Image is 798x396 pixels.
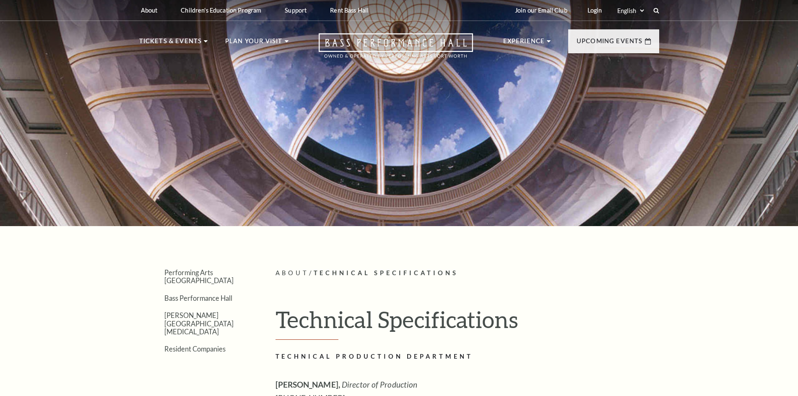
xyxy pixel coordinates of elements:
[503,36,545,51] p: Experience
[616,7,645,15] select: Select:
[164,345,226,353] a: Resident Companies
[276,352,548,373] h2: TECHNICAL PRODUCTION DEPARTMENT
[164,311,234,336] a: [PERSON_NAME][GEOGRAPHIC_DATA][MEDICAL_DATA]
[276,306,659,340] h1: Technical Specifications
[314,269,459,276] span: Technical Specifications
[330,7,369,14] p: Rent Bass Hall
[181,7,261,14] p: Children's Education Program
[276,269,309,276] span: About
[139,36,202,51] p: Tickets & Events
[577,36,643,51] p: Upcoming Events
[141,7,158,14] p: About
[276,380,342,389] strong: [PERSON_NAME],
[276,268,659,279] p: /
[225,36,283,51] p: Plan Your Visit
[164,294,232,302] a: Bass Performance Hall
[342,380,417,389] em: Director of Production
[164,268,234,284] a: Performing Arts [GEOGRAPHIC_DATA]
[285,7,307,14] p: Support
